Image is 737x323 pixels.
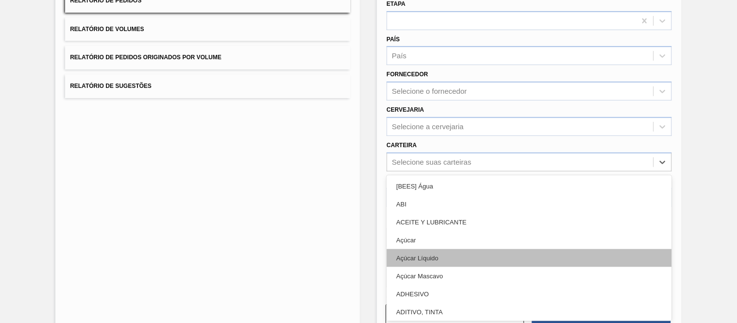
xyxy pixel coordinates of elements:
[392,52,407,60] div: País
[392,87,467,96] div: Selecione o fornecedor
[387,71,428,78] label: Fornecedor
[387,285,672,303] div: ADHESIVO
[65,46,350,69] button: Relatório de Pedidos Originados por Volume
[387,249,672,267] div: Açúcar Líquido
[387,106,424,113] label: Cervejaria
[392,158,471,166] div: Selecione suas carteiras
[387,267,672,285] div: Açúcar Mascavo
[70,83,152,89] span: Relatório de Sugestões
[387,303,672,321] div: ADITIVO, TINTA
[387,177,672,195] div: [BEES] Água
[387,213,672,231] div: ACEITE Y LUBRICANTE
[387,231,672,249] div: Açúcar
[65,74,350,98] button: Relatório de Sugestões
[70,26,144,33] span: Relatório de Volumes
[392,122,464,131] div: Selecione a cervejaria
[387,0,406,7] label: Etapa
[387,142,417,149] label: Carteira
[70,54,222,61] span: Relatório de Pedidos Originados por Volume
[65,17,350,41] button: Relatório de Volumes
[387,36,400,43] label: País
[387,195,672,213] div: ABI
